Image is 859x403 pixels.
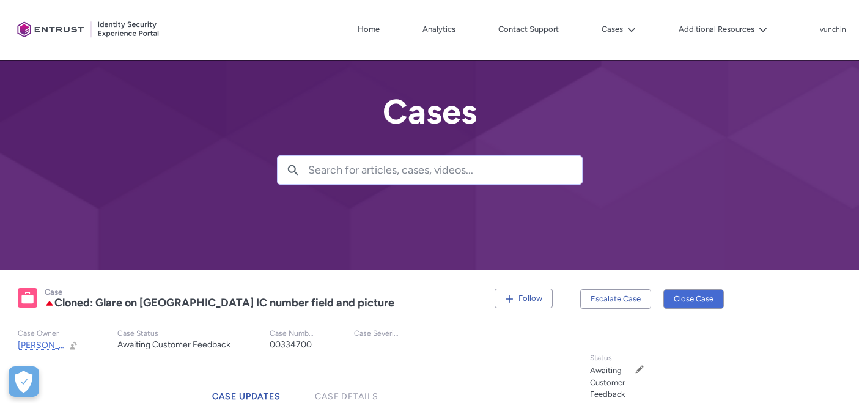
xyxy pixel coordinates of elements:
button: Cases [599,20,639,39]
a: Contact Support [495,20,562,39]
button: Close Case [663,289,724,309]
a: Home [355,20,383,39]
button: Additional Resources [676,20,770,39]
span: [PERSON_NAME].nangla [18,340,113,350]
span: Status [590,353,612,362]
p: Case Status [117,329,230,338]
button: Follow [495,289,553,308]
lightning-formatted-text: 00334700 [270,339,312,350]
p: Case Number [270,329,315,338]
lightning-icon: Escalated [45,297,54,309]
a: Analytics, opens in new tab [419,20,459,39]
button: User Profile vunchin [819,23,847,35]
input: Search for articles, cases, videos... [308,156,582,184]
p: vunchin [820,26,846,34]
records-entity-label: Case [45,287,62,297]
span: Follow [518,294,542,303]
button: Search [278,156,308,184]
iframe: Qualified Messenger [803,347,859,403]
div: Cookie Preferences [9,366,39,397]
button: Escalate Case [580,289,651,309]
button: Open Preferences [9,366,39,397]
lightning-formatted-text: Awaiting Customer Feedback [590,366,625,399]
p: Case Owner [18,329,78,338]
span: Case Details [315,391,378,402]
p: Case Severity [354,329,399,338]
h2: Cases [277,93,583,131]
button: Change Owner [68,340,78,350]
button: Edit Status [635,364,644,374]
lightning-formatted-text: Awaiting Customer Feedback [117,339,230,350]
lightning-formatted-text: Cloned: Glare on Malaysia IC number field and picture [54,296,394,309]
span: Case Updates [212,391,281,402]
